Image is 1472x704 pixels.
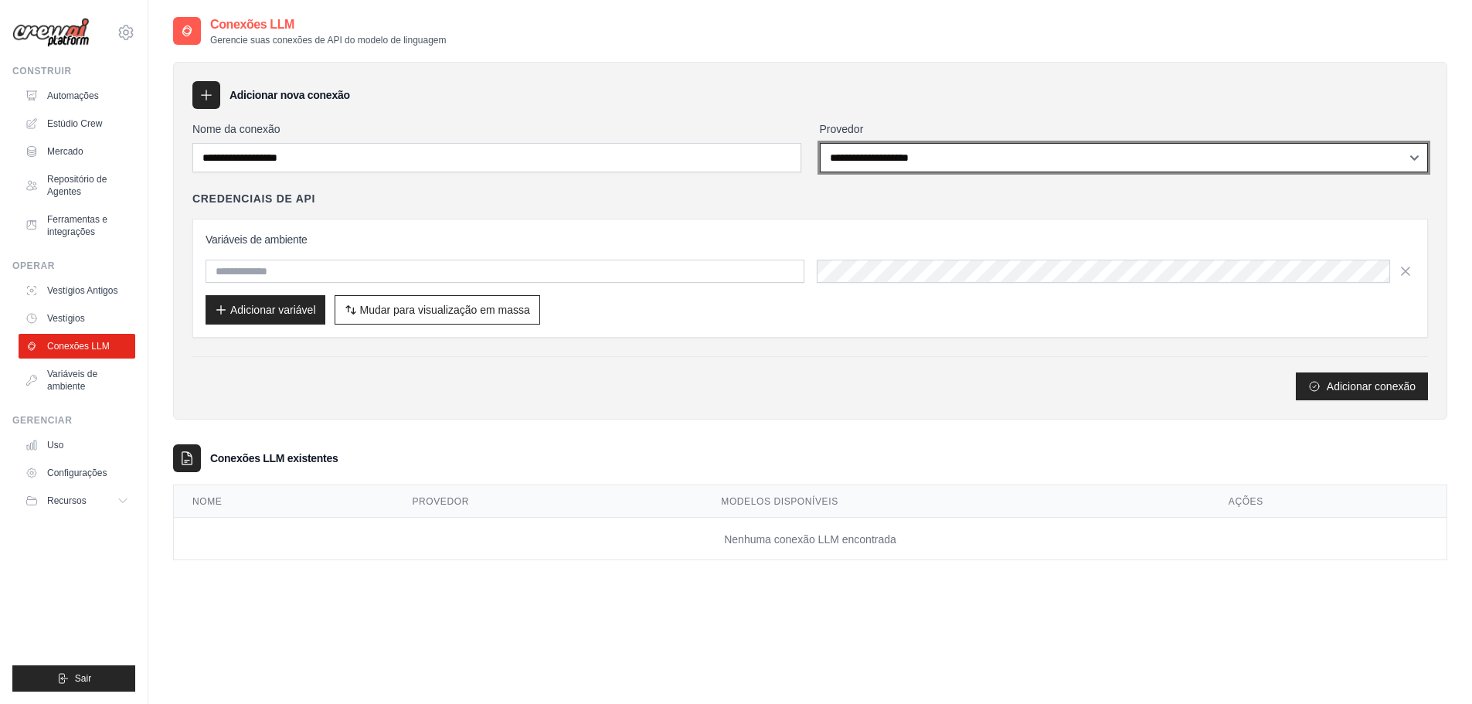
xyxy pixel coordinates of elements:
a: Ferramentas e integrações [19,207,135,244]
button: Adicionar variável [206,295,325,325]
a: Mercado [19,139,135,164]
font: Configurações [47,468,107,478]
a: Conexões LLM [19,334,135,359]
font: Adicionar nova conexão [229,89,350,101]
font: Modelos disponíveis [721,496,838,507]
font: Mudar para visualização em massa [360,304,530,316]
button: Adicionar conexão [1296,372,1428,400]
font: Repositório de Agentes [47,174,107,197]
a: Vestígios [19,306,135,331]
font: Variáveis ​​de ambiente [206,233,308,246]
font: Vestígios [47,313,85,324]
a: Configurações [19,461,135,485]
font: Mercado [47,146,83,157]
button: Mudar para visualização em massa [335,295,540,325]
a: Automações [19,83,135,108]
font: Nome da conexão [192,123,280,135]
font: Conexões LLM [47,341,110,352]
font: Construir [12,66,72,77]
font: Adicionar variável [230,304,316,316]
button: Sair [12,665,135,692]
font: Vestígios Antigos [47,285,117,296]
font: Conexões LLM [210,18,294,31]
font: Nome [192,496,222,507]
font: Credenciais de API [192,192,315,205]
a: Uso [19,433,135,457]
button: Recursos [19,488,135,513]
font: Gerencie suas conexões de API do modelo de linguagem [210,35,447,46]
font: Adicionar conexão [1327,380,1416,393]
font: Variáveis ​​de ambiente [47,369,97,392]
font: Conexões LLM existentes [210,452,338,464]
font: Nenhuma conexão LLM encontrada [724,533,896,546]
font: Estúdio Crew [47,118,102,129]
font: Recursos [47,495,87,506]
img: Logotipo [12,18,90,48]
a: Estúdio Crew [19,111,135,136]
font: Gerenciar [12,415,72,426]
a: Repositório de Agentes [19,167,135,204]
font: Ações [1229,496,1263,507]
a: Variáveis ​​de ambiente [19,362,135,399]
font: Provedor [820,123,864,135]
font: Operar [12,260,55,271]
font: Sair [75,673,91,684]
font: Automações [47,90,99,101]
font: Provedor [412,496,468,507]
font: Ferramentas e integrações [47,214,107,237]
font: Uso [47,440,63,451]
a: Vestígios Antigos [19,278,135,303]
